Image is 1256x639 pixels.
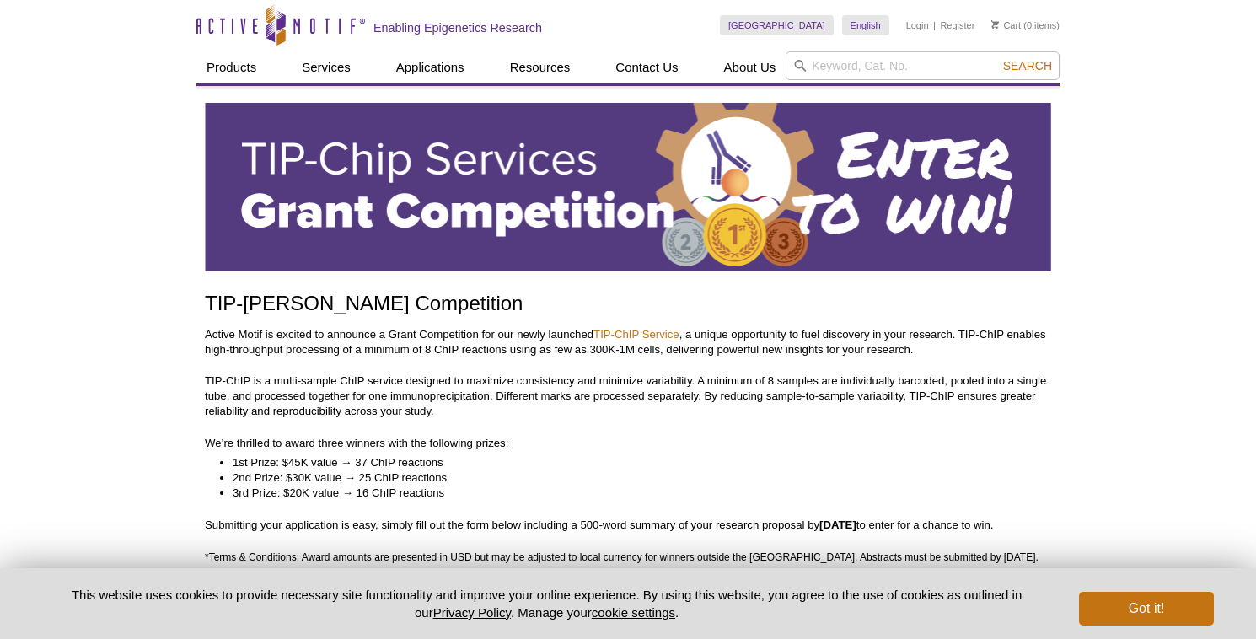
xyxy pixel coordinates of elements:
li: 2nd Prize: $30K value → 25 ChIP reactions [233,470,1034,486]
p: We’re thrilled to award three winners with the following prizes: [205,436,1051,451]
li: 1st Prize: $45K value → 37 ChIP reactions [233,455,1034,470]
img: Active Motif TIP-ChIP Services Grant Competition [205,103,1051,271]
a: About Us [714,51,786,83]
p: Active Motif is excited to announce a Grant Competition for our newly launched , a unique opportu... [205,327,1051,357]
p: This website uses cookies to provide necessary site functionality and improve your online experie... [42,586,1051,621]
img: Your Cart [991,20,999,29]
p: *Terms & Conditions: Award amounts are presented in USD but may be adjusted to local currency for... [205,550,1051,580]
a: Applications [386,51,475,83]
p: Submitting your application is easy, simply fill out the form below including a 500-word summary ... [205,518,1051,533]
a: TIP-ChIP Service [593,328,679,341]
li: 3rd Prize: $20K value → 16 ChIP reactions [233,486,1034,501]
a: Login [906,19,929,31]
a: Contact Us [605,51,688,83]
li: | [933,15,936,35]
a: Privacy Policy [433,605,511,620]
p: TIP-ChIP is a multi-sample ChIP service designed to maximize consistency and minimize variability... [205,373,1051,419]
input: Keyword, Cat. No. [786,51,1060,80]
button: Got it! [1079,592,1214,626]
a: [GEOGRAPHIC_DATA] [720,15,834,35]
strong: [DATE] [819,518,856,531]
a: Products [196,51,266,83]
button: cookie settings [592,605,675,620]
h2: Enabling Epigenetics Research [373,20,542,35]
a: English [842,15,889,35]
a: Resources [500,51,581,83]
a: Cart [991,19,1021,31]
li: (0 items) [991,15,1060,35]
h1: TIP-[PERSON_NAME] Competition [205,293,1051,317]
a: Register [940,19,974,31]
span: Search [1003,59,1052,72]
button: Search [998,58,1057,73]
a: Services [292,51,361,83]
